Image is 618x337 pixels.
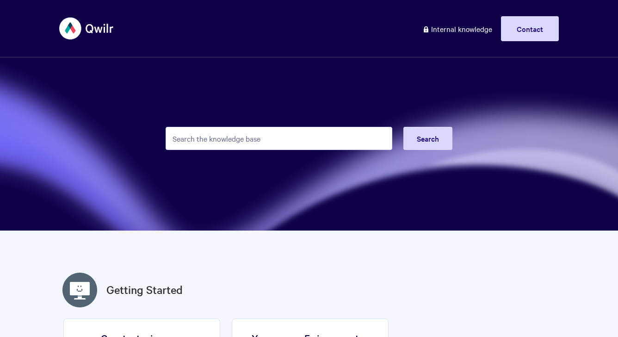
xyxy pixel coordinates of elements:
input: Search the knowledge base [166,127,392,150]
a: Contact [501,16,559,41]
img: Qwilr Help Center [59,11,114,46]
a: Internal knowledge [415,16,499,41]
button: Search [403,127,452,150]
a: Getting Started [106,281,183,298]
span: Search [417,133,439,144]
